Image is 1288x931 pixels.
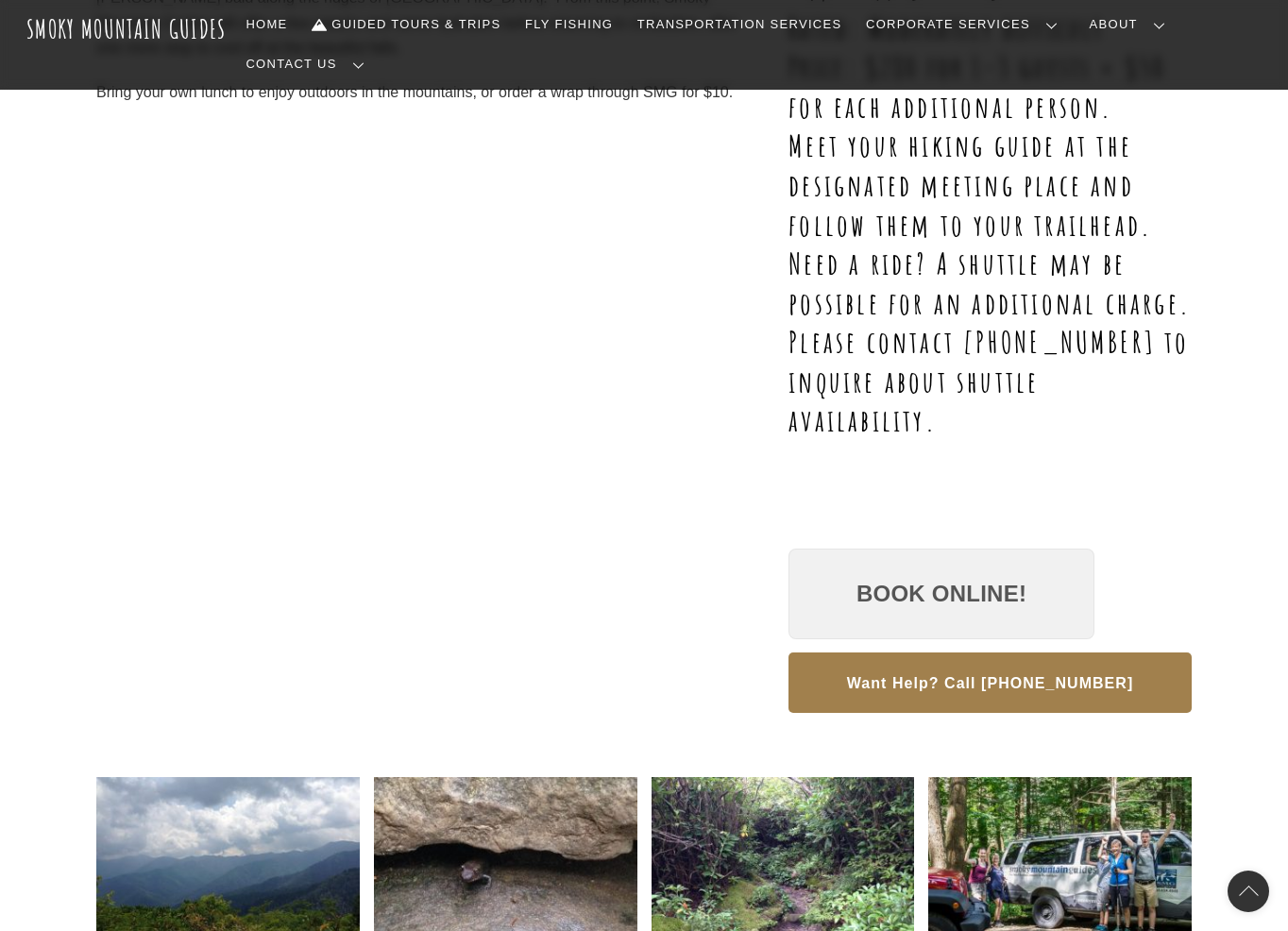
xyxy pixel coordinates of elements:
[788,652,1192,713] button: Want Help? Call [PHONE_NUMBER]
[26,13,227,44] a: Smoky Mountain Guides
[96,80,754,105] p: Bring your own lunch to enjoy outdoors in the mountains, or order a wrap through SMG for $10.
[788,675,1192,691] a: Want Help? Call [PHONE_NUMBER]
[788,549,1094,639] a: Book Online!
[517,5,620,44] a: Fly Fishing
[239,44,380,84] a: Contact Us
[239,5,296,44] a: Home
[1082,5,1180,44] a: About
[304,5,508,44] a: Guided Tours & Trips
[630,5,849,44] a: Transportation Services
[858,5,1073,44] a: Corporate Services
